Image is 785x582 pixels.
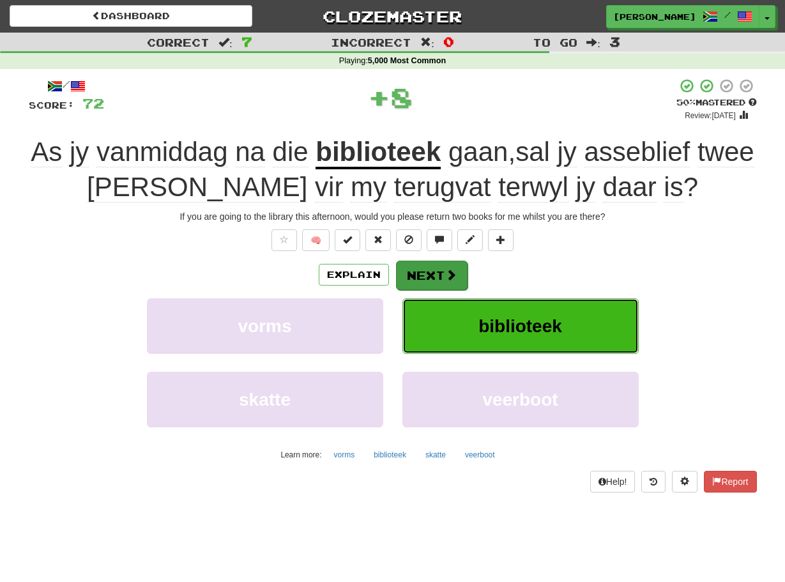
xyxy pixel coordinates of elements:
strong: 5,000 Most Common [368,56,446,65]
span: Incorrect [331,36,411,49]
span: 3 [609,34,620,49]
button: Next [396,261,468,290]
button: Set this sentence to 100% Mastered (alt+m) [335,229,360,251]
button: Add to collection (alt+a) [488,229,514,251]
span: 72 [82,95,104,111]
span: To go [533,36,577,49]
span: sal [515,137,550,167]
div: / [29,78,104,94]
span: 50 % [676,97,696,107]
span: vanmiddag [96,137,227,167]
a: Clozemaster [271,5,514,27]
span: daar [603,172,657,203]
div: If you are going to the library this afternoon, would you please return two books for me whilst y... [29,210,757,223]
span: [PERSON_NAME] [613,11,696,22]
span: asseblief [584,137,690,167]
span: 8 [390,81,413,113]
span: biblioteek [478,316,562,336]
button: skatte [418,445,453,464]
button: vorms [327,445,362,464]
span: die [273,137,309,167]
button: Explain [319,264,389,286]
button: Favorite sentence (alt+f) [271,229,297,251]
span: [PERSON_NAME] [87,172,307,203]
u: biblioteek [316,137,441,169]
button: skatte [147,372,383,427]
button: Ignore sentence (alt+i) [396,229,422,251]
span: jy [576,172,595,203]
a: [PERSON_NAME] / [606,5,759,28]
span: + [368,78,390,116]
span: : [420,37,434,48]
span: vir [315,172,343,203]
span: : [218,37,232,48]
span: my [351,172,386,203]
span: , ? [87,137,754,203]
span: Score: [29,100,75,111]
span: 7 [241,34,252,49]
button: veerboot [402,372,639,427]
div: Mastered [676,97,757,109]
button: Help! [590,471,636,493]
button: vorms [147,298,383,354]
span: terwyl [498,172,568,203]
button: 🧠 [302,229,330,251]
span: Correct [147,36,210,49]
span: / [724,10,731,19]
span: na [235,137,265,167]
button: veerboot [458,445,502,464]
span: twee [697,137,754,167]
span: terugvat [394,172,491,203]
span: is [664,172,683,203]
span: skatte [239,390,291,410]
button: Discuss sentence (alt+u) [427,229,452,251]
span: jy [558,137,577,167]
button: Reset to 0% Mastered (alt+r) [365,229,391,251]
span: vorms [238,316,291,336]
button: Round history (alt+y) [641,471,666,493]
span: jy [70,137,89,167]
button: Edit sentence (alt+d) [457,229,483,251]
button: Report [704,471,756,493]
small: Learn more: [280,450,321,459]
span: : [586,37,600,48]
span: 0 [443,34,454,49]
button: biblioteek [402,298,639,354]
button: biblioteek [367,445,413,464]
span: As [31,137,62,167]
span: gaan [448,137,508,167]
a: Dashboard [10,5,252,27]
span: veerboot [482,390,558,410]
small: Review: [DATE] [685,111,736,120]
